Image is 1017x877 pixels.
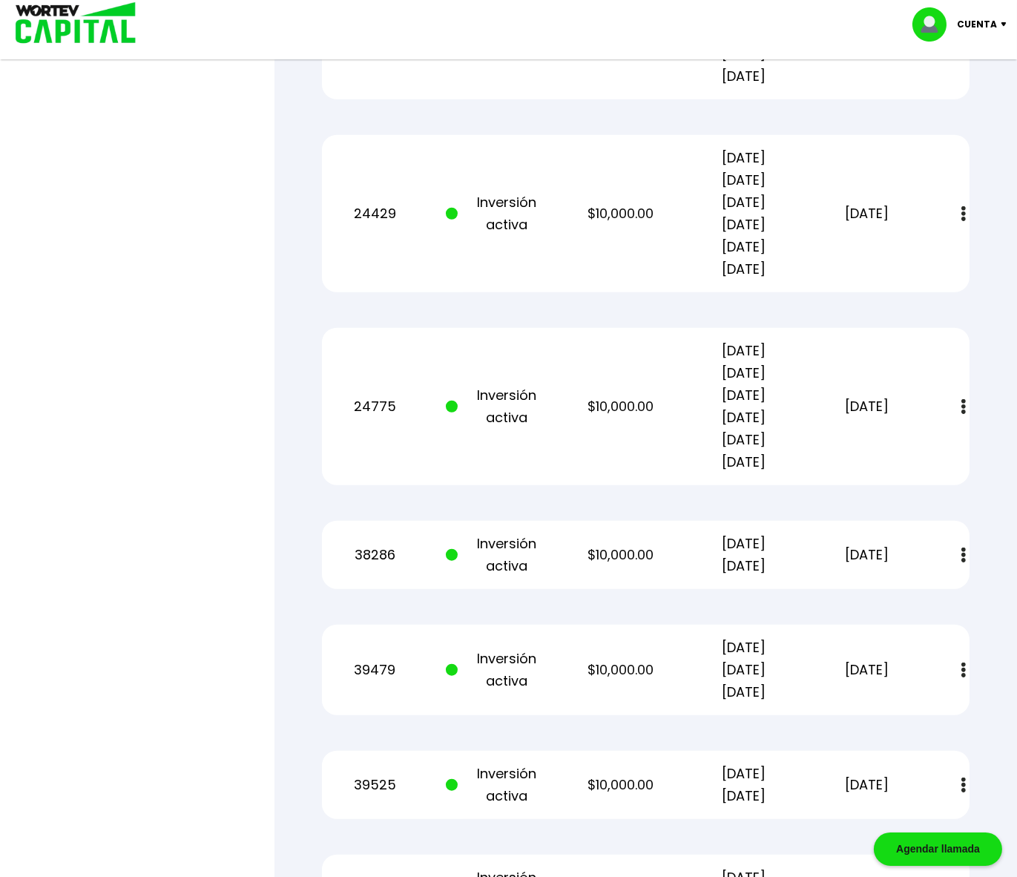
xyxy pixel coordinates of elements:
[446,191,550,236] p: Inversión activa
[323,395,427,418] p: 24775
[446,763,550,807] p: Inversión activa
[997,22,1017,27] img: icon-down
[815,544,919,566] p: [DATE]
[692,147,796,280] p: [DATE] [DATE] [DATE] [DATE] [DATE] [DATE]
[815,659,919,681] p: [DATE]
[323,774,427,796] p: 39525
[323,659,427,681] p: 39479
[569,659,673,681] p: $10,000.00
[692,637,796,703] p: [DATE] [DATE] [DATE]
[815,774,919,796] p: [DATE]
[815,395,919,418] p: [DATE]
[957,13,997,36] p: Cuenta
[446,648,550,692] p: Inversión activa
[692,763,796,807] p: [DATE] [DATE]
[874,832,1002,866] div: Agendar llamada
[323,203,427,225] p: 24429
[815,203,919,225] p: [DATE]
[569,395,673,418] p: $10,000.00
[692,533,796,577] p: [DATE] [DATE]
[446,384,550,429] p: Inversión activa
[446,533,550,577] p: Inversión activa
[569,774,673,796] p: $10,000.00
[692,340,796,473] p: [DATE] [DATE] [DATE] [DATE] [DATE] [DATE]
[323,544,427,566] p: 38286
[569,203,673,225] p: $10,000.00
[912,7,957,42] img: profile-image
[569,544,673,566] p: $10,000.00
